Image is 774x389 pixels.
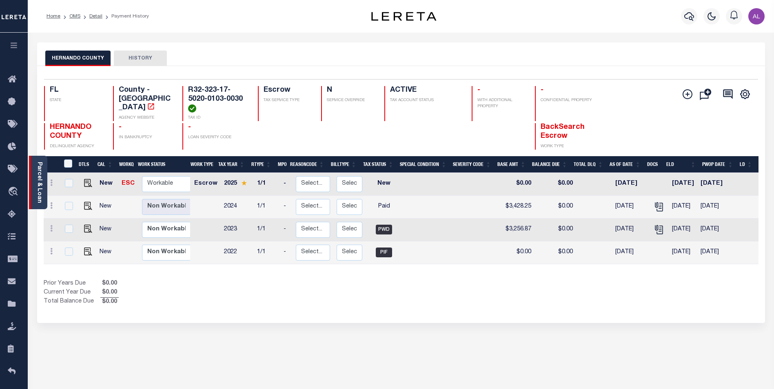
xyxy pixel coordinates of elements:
th: Base Amt: activate to sort column ascending [494,156,529,173]
td: [DATE] [612,241,649,264]
td: [DATE] [669,196,697,219]
td: $0.00 [534,173,576,196]
td: New [96,241,119,264]
i: travel_explore [8,187,21,197]
img: logo-dark.svg [371,12,437,21]
th: ReasonCode: activate to sort column ascending [287,156,328,173]
p: TAX SERVICE TYPE [264,97,311,104]
span: - [119,124,122,131]
h4: ACTIVE [390,86,462,95]
th: As of Date: activate to sort column ascending [606,156,644,173]
th: Total DLQ: activate to sort column ascending [570,156,606,173]
td: $0.00 [534,219,576,241]
td: $0.00 [534,196,576,219]
th: Work Type [187,156,215,173]
img: Star.svg [241,180,247,186]
th: Work Status [135,156,190,173]
td: $3,428.25 [500,196,534,219]
th: RType: activate to sort column ascending [248,156,275,173]
td: Total Balance Due [44,297,100,306]
th: PWOP Date: activate to sort column ascending [699,156,736,173]
th: ELD: activate to sort column ascending [663,156,699,173]
span: - [188,124,191,131]
p: SERVICE OVERRIDE [327,97,375,104]
td: [DATE] [669,173,697,196]
span: $0.00 [100,288,119,297]
th: LD: activate to sort column ascending [736,156,756,173]
td: 2023 [221,219,254,241]
td: - [280,219,293,241]
th: &nbsp; [59,156,76,173]
th: Docs [644,156,663,173]
img: svg+xml;base64,PHN2ZyB4bWxucz0iaHR0cDovL3d3dy53My5vcmcvMjAwMC9zdmciIHBvaW50ZXItZXZlbnRzPSJub25lIi... [748,8,765,24]
th: Tax Year: activate to sort column ascending [215,156,248,173]
td: - [280,173,293,196]
td: [DATE] [612,196,649,219]
td: $3,256.87 [500,219,534,241]
td: [DATE] [669,241,697,264]
td: 1/1 [254,219,280,241]
td: Prior Years Due [44,279,100,288]
a: Home [47,14,60,19]
td: $0.00 [500,241,534,264]
p: STATE [50,97,104,104]
p: WORK TYPE [541,144,594,150]
h4: N [327,86,375,95]
p: DELINQUENT AGENCY [50,144,104,150]
p: CONFIDENTIAL PROPERTY [541,97,594,104]
td: - [280,196,293,219]
button: HISTORY [114,51,167,66]
td: 2022 [221,241,254,264]
span: BackSearch Escrow [541,124,585,140]
td: 1/1 [254,173,280,196]
a: ESC [122,181,135,186]
td: 1/1 [254,196,280,219]
h4: Escrow [264,86,311,95]
th: Balance Due: activate to sort column ascending [529,156,570,173]
h4: FL [50,86,104,95]
span: PWD [376,225,392,234]
li: Payment History [102,13,149,20]
h4: County - [GEOGRAPHIC_DATA] [119,86,173,113]
th: MPO [275,156,287,173]
td: New [96,219,119,241]
th: CAL: activate to sort column ascending [94,156,116,173]
a: Parcel & Loan [36,162,42,203]
h4: R32-323-17-5020-0103-0030 [188,86,248,113]
p: TAX ID [188,115,248,121]
td: [DATE] [612,173,649,196]
td: Escrow [191,173,221,196]
th: Tax Status: activate to sort column ascending [360,156,397,173]
span: HERNANDO COUNTY [50,124,91,140]
td: [DATE] [669,219,697,241]
span: - [541,86,543,94]
td: [DATE] [697,173,734,196]
td: [DATE] [697,219,734,241]
span: - [477,86,480,94]
th: WorkQ [116,156,135,173]
th: DTLS [75,156,94,173]
a: Detail [89,14,102,19]
th: Severity Code: activate to sort column ascending [450,156,494,173]
td: [DATE] [697,241,734,264]
span: $0.00 [100,298,119,307]
td: 2024 [221,196,254,219]
td: $0.00 [534,241,576,264]
th: &nbsp;&nbsp;&nbsp;&nbsp;&nbsp;&nbsp;&nbsp;&nbsp;&nbsp;&nbsp; [44,156,59,173]
td: New [96,173,119,196]
td: Paid [366,196,402,219]
td: Current Year Due [44,288,100,297]
td: New [96,196,119,219]
a: OMS [69,14,80,19]
td: 2025 [221,173,254,196]
td: [DATE] [697,196,734,219]
th: BillType: activate to sort column ascending [328,156,360,173]
span: PIF [376,248,392,257]
th: Special Condition: activate to sort column ascending [397,156,450,173]
p: TAX ACCOUNT STATUS [390,97,462,104]
td: - [280,241,293,264]
span: $0.00 [100,279,119,288]
td: [DATE] [612,219,649,241]
p: AGENCY WEBSITE [119,115,173,121]
td: $0.00 [500,173,534,196]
